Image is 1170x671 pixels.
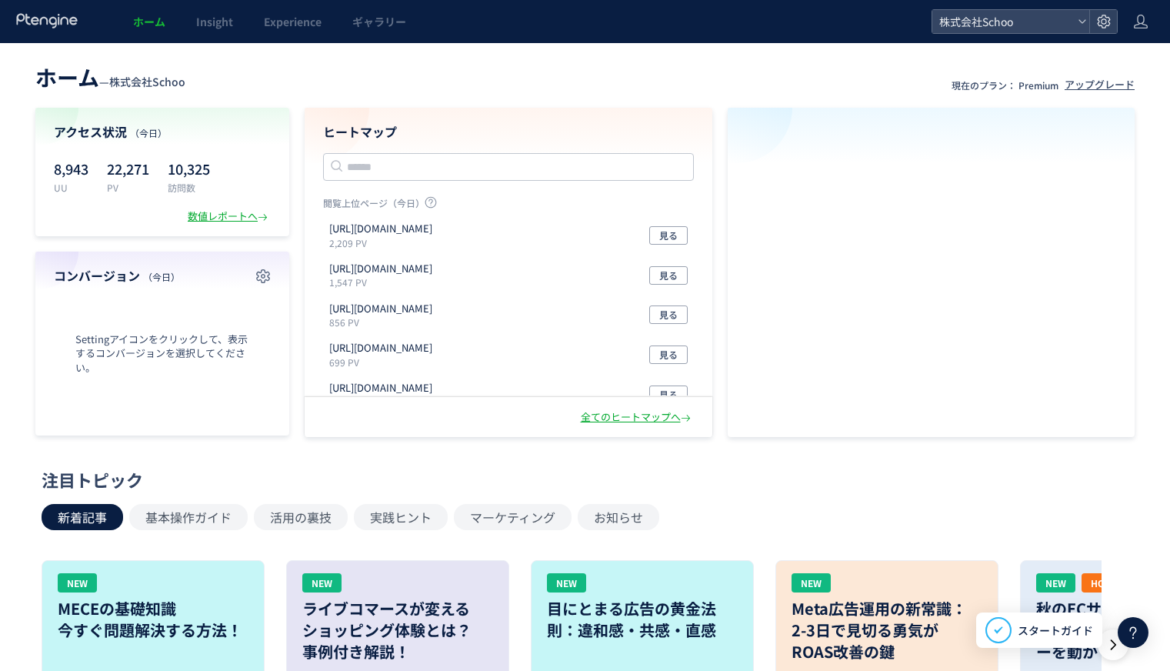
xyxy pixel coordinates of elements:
span: 見る [659,266,678,285]
div: NEW [302,573,342,593]
p: 訪問数 [168,181,210,194]
div: NEW [58,573,97,593]
p: https://schoo.jp/matome/article/1354 [329,341,432,356]
p: 636 PV [329,396,438,409]
h3: ライブコマースが変える ショッピング体験とは？ 事例付き解説！ [302,598,493,663]
p: 閲覧上位ページ（今日） [323,196,694,215]
p: 22,271 [107,156,149,181]
span: ギャラリー [352,14,406,29]
button: 見る [649,386,688,404]
span: 見る [659,226,678,245]
p: 856 PV [329,315,438,329]
button: 活用の裏技 [254,504,348,530]
h3: Meta広告運用の新常識： 2-3日で見切る勇気が ROAS改善の鍵 [792,598,982,663]
div: NEW [1036,573,1075,593]
p: 10,325 [168,156,210,181]
span: 株式会社Schoo [935,10,1072,33]
button: 見る [649,346,688,364]
button: 見る [649,226,688,245]
p: UU [54,181,88,194]
p: https://schoo.jp/student [329,302,432,316]
button: 見る [649,305,688,324]
span: （今日） [143,270,180,283]
span: ホーム [133,14,165,29]
p: 現在のプラン： Premium [952,78,1058,92]
span: （今日） [130,126,167,139]
p: https://schoo.jp/biz/user [329,222,432,236]
div: 注目トピック [42,468,1121,492]
h4: ヒートマップ [323,123,694,141]
button: お知らせ [578,504,659,530]
h3: MECEの基礎知識 今すぐ問題解決する方法！ [58,598,248,641]
span: Experience [264,14,322,29]
button: 新着記事 [42,504,123,530]
p: 8,943 [54,156,88,181]
button: マーケティング [454,504,572,530]
p: 2,209 PV [329,236,438,249]
div: NEW [547,573,586,593]
p: 1,547 PV [329,275,438,289]
p: 699 PV [329,356,438,369]
div: — [35,62,185,92]
p: https://schoo.jp/search [329,381,432,396]
div: 全てのヒートマップへ [581,410,694,425]
div: 数値レポートへ [188,209,271,224]
span: 見る [659,305,678,324]
span: 見る [659,346,678,364]
div: HOT [1082,573,1120,593]
h4: コンバージョン [54,267,271,285]
p: https://schoo.jp/ [329,262,432,276]
button: 基本操作ガイド [129,504,248,530]
button: 実践ヒント [354,504,448,530]
span: 株式会社Schoo [109,74,185,89]
span: 見る [659,386,678,404]
span: ホーム [35,62,99,92]
p: PV [107,181,149,194]
span: Settingアイコンをクリックして、表示するコンバージョンを選択してください。 [54,332,271,376]
h3: 目にとまる広告の黄金法則：違和感・共感・直感 [547,598,738,641]
button: 見る [649,266,688,285]
span: Insight [196,14,233,29]
div: NEW [792,573,831,593]
div: アップグレード [1065,78,1135,92]
h4: アクセス状況 [54,123,271,141]
span: スタートガイド [1018,623,1093,639]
